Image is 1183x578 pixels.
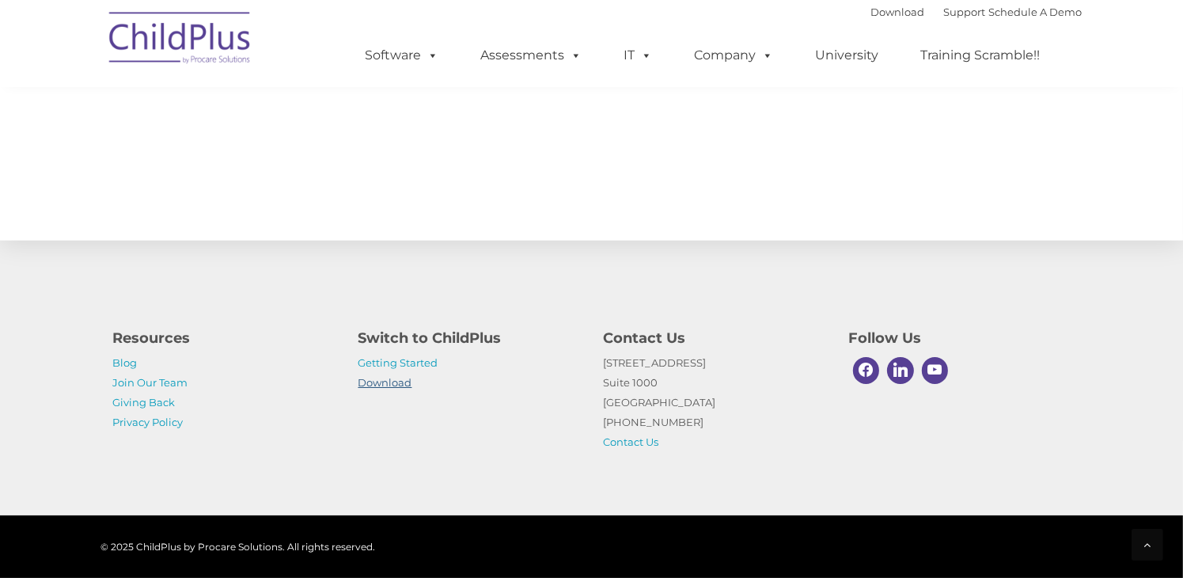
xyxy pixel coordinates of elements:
[918,353,953,388] a: Youtube
[883,353,918,388] a: Linkedin
[849,353,884,388] a: Facebook
[871,6,925,18] a: Download
[849,327,1071,349] h4: Follow Us
[220,169,287,181] span: Phone number
[604,327,825,349] h4: Contact Us
[113,396,176,409] a: Giving Back
[113,376,188,389] a: Join Our Team
[905,40,1056,71] a: Training Scramble!!
[101,1,260,80] img: ChildPlus by Procare Solutions
[679,40,790,71] a: Company
[113,327,335,349] h4: Resources
[358,376,412,389] a: Download
[350,40,455,71] a: Software
[871,6,1083,18] font: |
[101,541,376,553] span: © 2025 ChildPlus by Procare Solutions. All rights reserved.
[465,40,598,71] a: Assessments
[609,40,669,71] a: IT
[113,416,184,428] a: Privacy Policy
[358,327,580,349] h4: Switch to ChildPlus
[989,6,1083,18] a: Schedule A Demo
[220,105,268,116] span: Last name
[113,356,138,369] a: Blog
[604,353,825,452] p: [STREET_ADDRESS] Suite 1000 [GEOGRAPHIC_DATA] [PHONE_NUMBER]
[358,356,438,369] a: Getting Started
[944,6,986,18] a: Support
[800,40,895,71] a: University
[604,435,659,448] a: Contact Us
